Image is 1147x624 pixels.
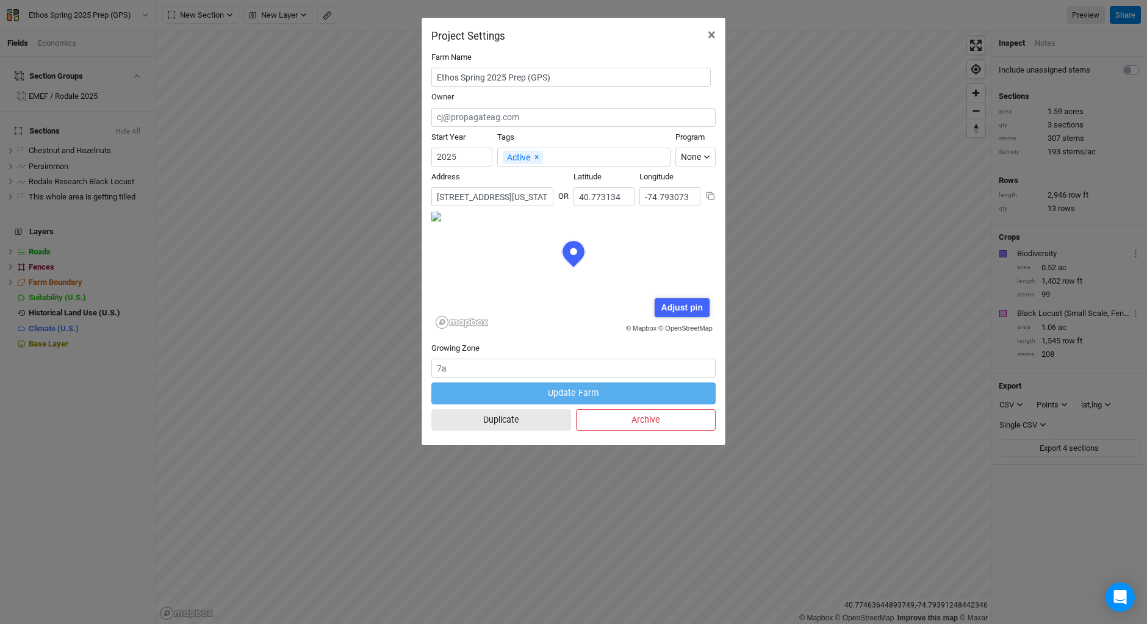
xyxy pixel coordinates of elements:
[431,52,472,63] label: Farm Name
[431,108,716,127] input: cj@propagateag.com
[431,382,716,404] button: Update Farm
[655,298,709,317] div: Adjust pin
[576,409,716,431] button: Archive
[626,325,656,332] a: © Mapbox
[431,30,505,42] h2: Project Settings
[431,148,492,167] input: Start Year
[639,171,674,182] label: Longitude
[698,18,725,52] button: Close
[675,132,705,143] label: Program
[497,132,514,143] label: Tags
[639,187,700,206] input: Longitude
[534,152,539,162] span: ×
[681,151,701,163] div: None
[705,191,716,201] button: Copy
[675,148,716,167] button: None
[431,359,716,378] input: 7a
[431,187,553,206] input: Address (123 James St...)
[530,149,543,164] button: Remove
[435,315,489,329] a: Mapbox logo
[573,187,635,206] input: Latitude
[431,91,454,102] label: Owner
[573,171,602,182] label: Latitude
[1106,583,1135,612] div: Open Intercom Messenger
[431,409,571,431] button: Duplicate
[558,181,569,202] div: OR
[503,151,543,164] div: Active
[431,68,711,87] input: Project/Farm Name
[708,26,716,43] span: ×
[431,171,460,182] label: Address
[431,343,480,354] label: Growing Zone
[658,325,713,332] a: © OpenStreetMap
[431,132,466,143] label: Start Year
